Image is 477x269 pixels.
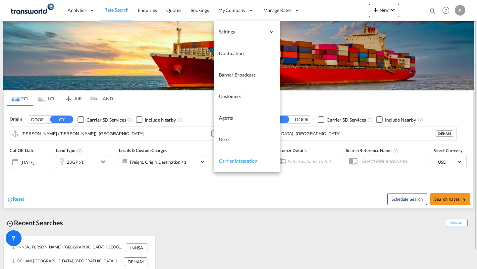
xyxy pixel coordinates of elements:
span: Search Currency [434,148,462,153]
div: Include Nearby [145,117,176,123]
span: Manage Rates [263,7,291,14]
md-pagination-wrapper: Use the left and right arrow keys to navigate between tabs [7,91,113,106]
md-icon: icon-plus 400-fg [372,6,380,14]
div: Settings [214,21,280,43]
md-tab-item: LCL [33,91,60,106]
span: Locals & Custom Charges [119,148,167,153]
a: Carrier Integration [214,150,280,172]
input: Search by Port [248,129,436,138]
a: Agents [214,107,280,129]
button: icon-plus 400-fgNewicon-chevron-down [369,4,399,17]
md-checkbox: Checkbox No Ink [376,116,416,123]
div: 20GP x1icon-chevron-down [56,155,112,168]
span: Search Rates [434,196,466,202]
div: Carrier SD Services [86,117,126,123]
md-icon: icon-arrow-right [461,197,466,202]
span: Customer Details [273,148,306,153]
md-datepicker: Select [10,168,15,177]
md-icon: icon-chevron-down [389,6,397,14]
span: Bookings [190,7,209,13]
div: DEHAM [124,257,147,266]
div: Recent Searches [3,215,66,230]
input: Search Reference Name [358,156,427,166]
md-tab-item: AIR [60,91,86,106]
span: Quotes [166,7,181,13]
md-input-container: Jawaharlal Nehru (Nhava Sheva), INNSA [10,127,230,140]
div: K [455,5,465,16]
span: Users [219,136,231,142]
input: Enter Customer Details [287,157,337,167]
span: Show All [446,219,468,227]
md-select: Select Currency: $ USDUnited States Dollar [437,157,463,167]
md-icon: icon-refresh [7,196,13,202]
span: Customers [219,93,241,99]
div: 20GP x1 [67,157,84,167]
md-icon: icon-chevron-down [198,158,206,166]
md-icon: Unchecked: Ignores neighbouring ports when fetching rates.Checked : Includes neighbouring ports w... [418,117,423,123]
md-icon: Unchecked: Search for CY (Container Yard) services for all selected carriers.Checked : Search for... [367,117,373,123]
span: Reset [13,196,24,202]
span: Cut Off Date [10,148,34,153]
md-icon: Unchecked: Ignores neighbouring ports when fetching rates.Checked : Includes neighbouring ports w... [177,117,183,123]
div: Carrier SD Services [327,117,366,123]
span: Settings [219,28,266,35]
span: Enquiries [138,7,157,13]
div: Freight Origin Destination Factory Stuffing [130,157,186,167]
span: Banner Broadcast [219,72,255,78]
div: [DATE] [10,155,49,169]
button: DOOR [290,116,313,124]
span: Origin [10,116,22,123]
div: [DATE] [21,159,34,165]
button: Note: By default Schedule search will only considerorigin ports, destination ports and cut off da... [387,193,427,205]
img: LCL+%26+FCL+BACKGROUND.png [3,21,474,90]
div: INNSA [211,130,226,137]
md-icon: icon-magnify [429,7,436,15]
div: DEHAM [436,130,453,137]
input: Search by Port [22,129,211,138]
md-icon: icon-information-outline [77,148,82,154]
span: Help [440,5,451,16]
md-icon: icon-backup-restore [6,220,14,228]
button: Search Ratesicon-arrow-right [430,193,470,205]
div: icon-refreshReset [7,196,24,203]
div: INNSA [126,243,147,252]
span: Load Type [56,148,82,153]
button: DOOR [26,116,49,124]
div: Help [440,5,455,17]
button: CY [50,116,73,123]
a: Customers [214,86,280,107]
div: Freight Origin Destination Factory Stuffingicon-chevron-down [119,155,208,168]
md-checkbox: Checkbox No Ink [78,116,126,123]
md-input-container: Hamburg, DEHAM [237,127,456,140]
md-tab-item: FCL [7,91,33,106]
md-icon: icon-airplane [65,95,73,100]
span: Analytics [68,7,86,14]
md-icon: Your search will be saved by the below given name [393,148,398,154]
span: Rate Search [104,7,129,13]
span: New [372,7,397,13]
span: USD [438,159,456,165]
a: Users [214,129,280,150]
img: 58db03806dec11f087a70fd37d23a362.png [10,3,55,18]
div: INNSA, Jawaharlal Nehru (Nhava Sheva), India, Indian Subcontinent, Asia Pacific [12,243,124,252]
div: DEHAM, Hamburg, Germany, Western Europe, Europe [12,257,122,266]
span: My Company [218,7,245,14]
md-checkbox: Checkbox No Ink [318,116,366,123]
md-checkbox: Checkbox No Ink [136,116,176,123]
md-icon: icon-chevron-down [99,158,110,166]
a: Banner Broadcast [214,64,280,86]
span: Agents [219,115,233,121]
div: Include Nearby [385,117,416,123]
a: Notification [214,43,280,64]
md-tab-item: LAND [86,91,113,106]
md-icon: Unchecked: Search for CY (Container Yard) services for all selected carriers.Checked : Search for... [127,117,132,123]
span: Notification [219,50,244,56]
span: Search Reference Name [346,148,398,153]
div: icon-magnify [429,7,436,17]
span: Carrier Integration [219,158,257,164]
div: Origin DOOR CY Checkbox No InkUnchecked: Search for CY (Container Yard) services for all selected... [4,106,473,208]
